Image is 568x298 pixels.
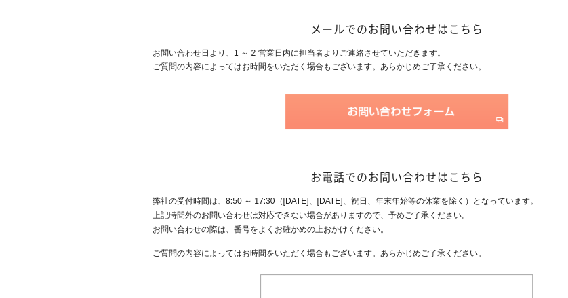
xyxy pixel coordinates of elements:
[285,94,508,129] img: お問い合わせフォーム
[285,117,508,126] a: お問い合わせフォーム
